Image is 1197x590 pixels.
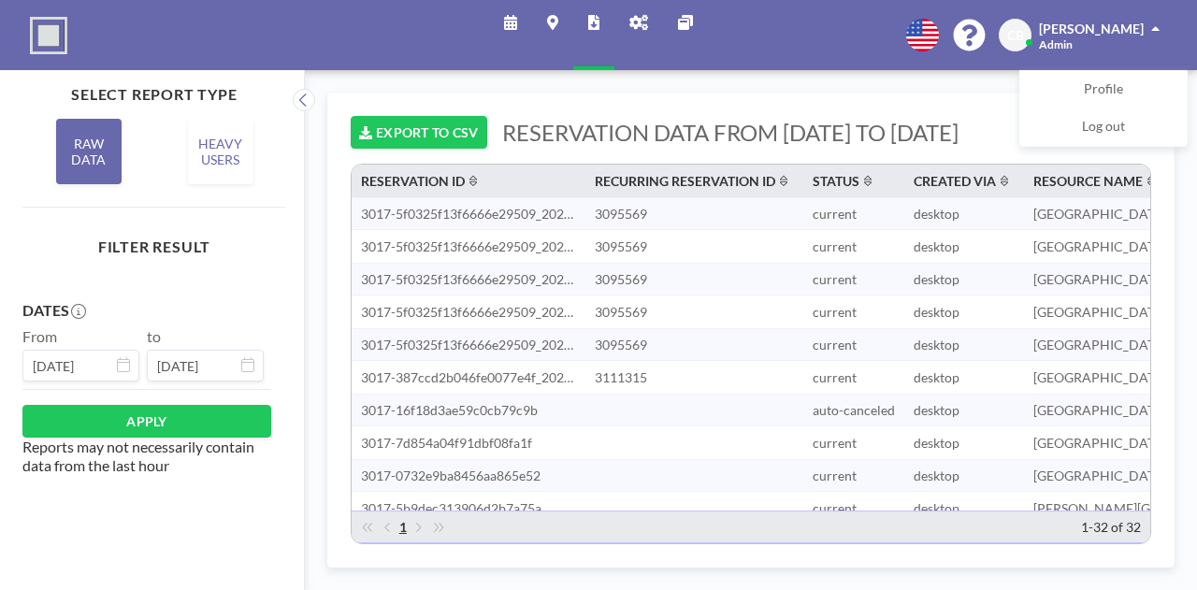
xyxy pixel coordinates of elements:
span: APPLY [126,413,166,429]
span: RESERVATION DATA FROM [DATE] TO [DATE] [502,119,959,147]
img: organization-logo [30,17,67,54]
a: Log out [1020,108,1187,146]
button: EXPORT TO CSV [351,116,487,149]
span: CB [1007,27,1024,44]
h4: DATES [22,301,69,320]
h4: SELECT REPORT TYPE [22,85,286,104]
a: Profile [1020,71,1187,108]
span: Admin [1039,37,1073,51]
span: Log out [1082,118,1125,137]
span: Profile [1084,80,1123,99]
h4: FILTER RESULT [22,237,286,256]
label: From [22,327,57,346]
p: Reports may not necessarily contain data from the last hour [22,438,271,475]
span: EXPORT TO CSV [376,124,479,140]
button: APPLY [22,405,271,438]
span: [PERSON_NAME] [1039,21,1144,36]
div: RAW DATA [56,119,122,184]
div: HEAVY USERS [188,119,253,184]
label: to [147,327,161,346]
